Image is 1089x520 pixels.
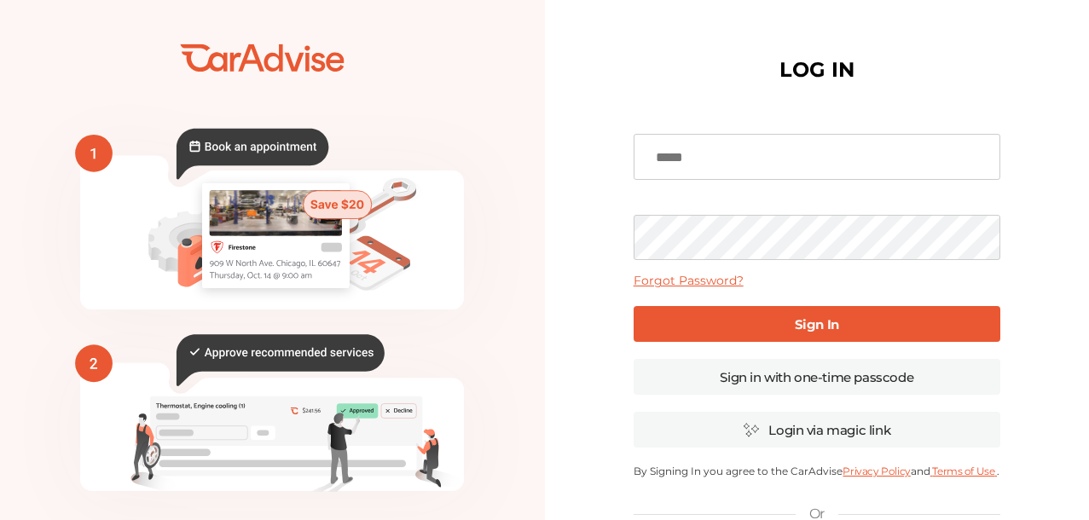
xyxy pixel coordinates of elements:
a: Login via magic link [634,412,1000,448]
a: Forgot Password? [634,273,744,288]
p: By Signing In you agree to the CarAdvise and . [634,465,1000,477]
b: Sign In [795,316,839,332]
h1: LOG IN [779,61,854,78]
a: Privacy Policy [843,465,910,477]
a: Sign In [634,306,1000,342]
a: Terms of Use [930,465,997,477]
img: magic_icon.32c66aac.svg [743,422,760,438]
a: Sign in with one-time passcode [634,359,1000,395]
